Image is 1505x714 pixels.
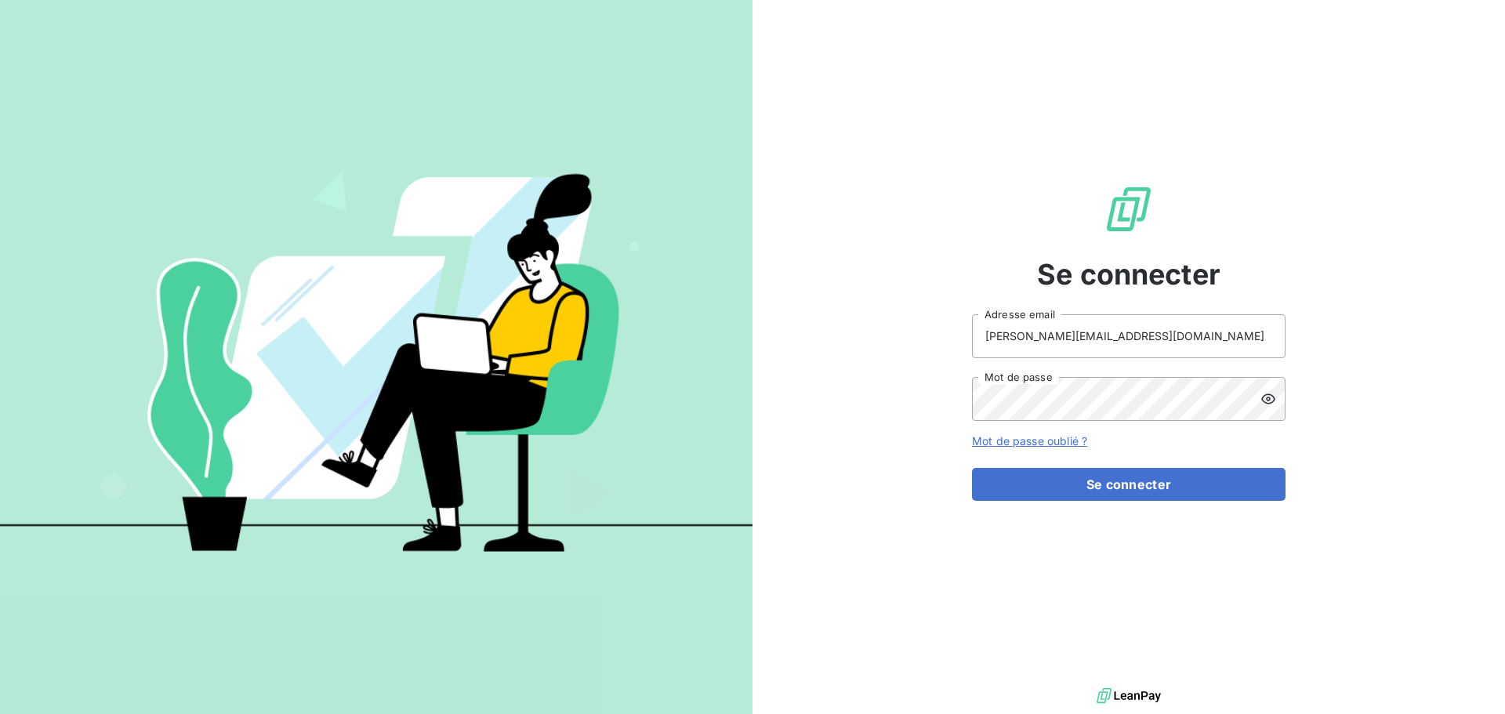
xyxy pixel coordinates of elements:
[972,314,1286,358] input: placeholder
[1097,684,1161,708] img: logo
[972,468,1286,501] button: Se connecter
[972,434,1087,448] a: Mot de passe oublié ?
[1037,253,1220,295] span: Se connecter
[1104,184,1154,234] img: Logo LeanPay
